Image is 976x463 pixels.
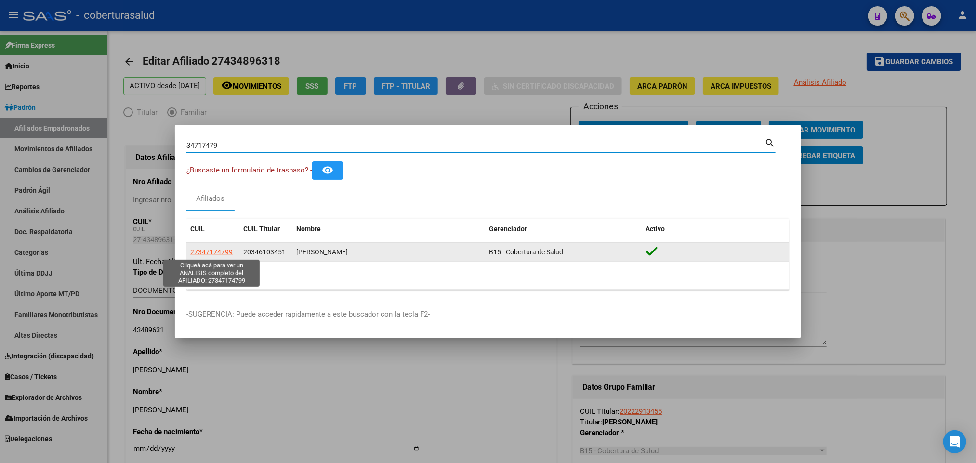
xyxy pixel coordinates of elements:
datatable-header-cell: CUIL [186,219,239,239]
span: 27347174799 [190,248,233,256]
datatable-header-cell: CUIL Titular [239,219,292,239]
span: Activo [646,225,665,233]
p: -SUGERENCIA: Puede acceder rapidamente a este buscador con la tecla F2- [186,309,790,320]
span: ¿Buscaste un formulario de traspaso? - [186,166,312,174]
span: CUIL Titular [243,225,280,233]
div: [PERSON_NAME] [296,247,481,258]
div: Afiliados [197,193,225,204]
div: Open Intercom Messenger [943,430,966,453]
mat-icon: remove_red_eye [322,164,333,176]
datatable-header-cell: Gerenciador [485,219,642,239]
div: 1 total [186,265,790,290]
datatable-header-cell: Nombre [292,219,485,239]
span: B15 - Cobertura de Salud [489,248,563,256]
span: Nombre [296,225,321,233]
span: Gerenciador [489,225,527,233]
span: 20346103451 [243,248,286,256]
mat-icon: search [765,136,776,148]
span: CUIL [190,225,205,233]
datatable-header-cell: Activo [642,219,790,239]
